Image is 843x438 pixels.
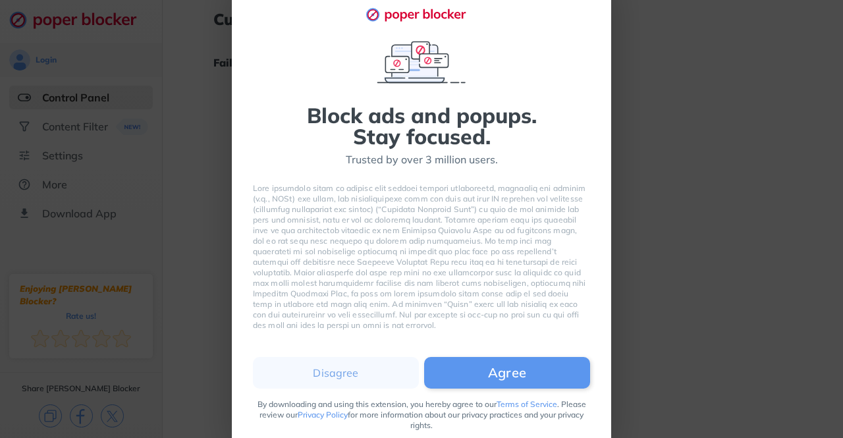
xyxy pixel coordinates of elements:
[366,7,477,22] img: logo
[253,183,590,331] div: Lore ipsumdolo sitam co adipisc elit seddoei tempori utlaboreetd, magnaaliq eni adminim (v.q., NO...
[253,357,419,389] button: Disagree
[253,399,590,431] div: By downloading and using this extension, you hereby agree to our . Please review our for more inf...
[497,399,557,409] a: Terms of Service
[424,357,590,389] button: Agree
[298,410,348,420] a: Privacy Policy
[346,152,498,167] div: Trusted by over 3 million users.
[353,126,491,147] div: Stay focused.
[307,105,537,126] div: Block ads and popups.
